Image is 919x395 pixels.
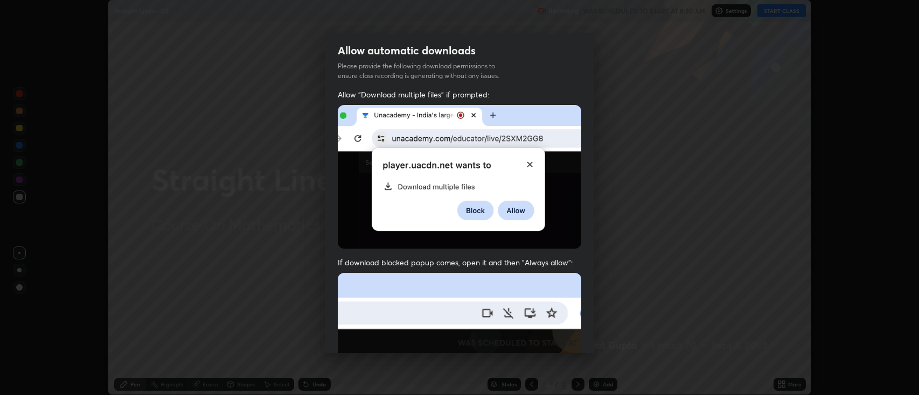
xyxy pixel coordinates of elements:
img: downloads-permission-allow.gif [338,105,581,249]
span: If download blocked popup comes, open it and then "Always allow": [338,257,581,267]
h2: Allow automatic downloads [338,44,476,58]
span: Allow "Download multiple files" if prompted: [338,89,581,100]
p: Please provide the following download permissions to ensure class recording is generating without... [338,61,512,81]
